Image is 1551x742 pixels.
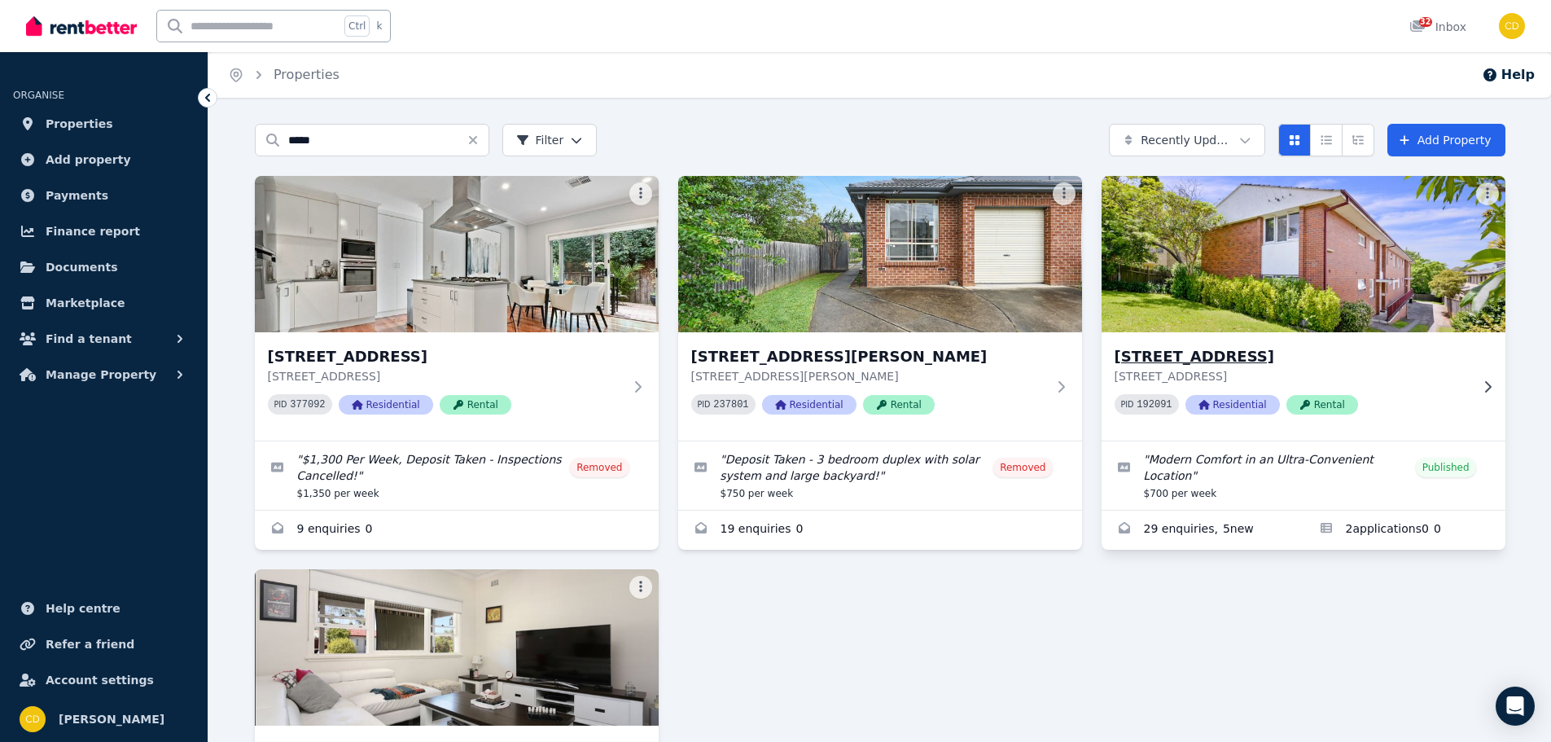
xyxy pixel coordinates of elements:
code: 377092 [290,399,325,411]
button: Manage Property [13,358,195,391]
a: 1A Greenbank St, Marrickville[STREET_ADDRESS][STREET_ADDRESS]PID 377092ResidentialRental [255,176,659,441]
button: Expanded list view [1342,124,1374,156]
a: Properties [274,67,340,82]
div: Open Intercom Messenger [1496,687,1535,726]
a: Edit listing: $1,300 Per Week, Deposit Taken - Inspections Cancelled! [255,441,659,510]
a: Enquiries for 57B Rawson Road, Greenacre [678,511,1082,550]
span: Help centre [46,599,120,618]
span: Find a tenant [46,329,132,349]
img: 3/54 Greenwich Road, Greenwich [1091,172,1515,336]
button: Recently Updated [1109,124,1265,156]
a: Edit listing: Modern Comfort in an Ultra-Convenient Location [1102,441,1505,510]
button: More options [1476,182,1499,205]
button: Compact list view [1310,124,1343,156]
button: Clear search [467,124,489,156]
button: Find a tenant [13,323,195,355]
span: Documents [46,257,118,277]
a: Finance report [13,215,195,248]
span: Filter [516,132,564,148]
img: Chris Dimitropoulos [1499,13,1525,39]
small: PID [1121,400,1134,409]
code: 192091 [1137,399,1172,411]
a: Account settings [13,664,195,696]
code: 237801 [713,399,748,411]
span: Add property [46,150,131,169]
img: 57B Rawson Road, Greenacre [678,176,1082,332]
span: Recently Updated [1141,132,1233,148]
a: Marketplace [13,287,195,319]
span: Properties [46,114,113,134]
span: Finance report [46,222,140,241]
a: Applications for 3/54 Greenwich Road, Greenwich [1303,511,1505,550]
span: Residential [339,395,433,415]
p: [STREET_ADDRESS][PERSON_NAME] [691,368,1046,384]
span: Account settings [46,670,154,690]
span: Ctrl [344,15,370,37]
a: Help centre [13,592,195,625]
img: 8 Green Street, Blacktown [255,569,659,726]
span: k [376,20,382,33]
a: Add Property [1387,124,1505,156]
h3: [STREET_ADDRESS] [268,345,623,368]
button: Filter [502,124,598,156]
img: Chris Dimitropoulos [20,706,46,732]
a: Refer a friend [13,628,195,661]
a: Enquiries for 1A Greenbank St, Marrickville [255,511,659,550]
button: Card view [1278,124,1311,156]
span: Residential [1185,395,1280,415]
a: 3/54 Greenwich Road, Greenwich[STREET_ADDRESS][STREET_ADDRESS]PID 192091ResidentialRental [1102,176,1505,441]
h3: [STREET_ADDRESS] [1115,345,1470,368]
span: Rental [1286,395,1358,415]
img: 1A Greenbank St, Marrickville [255,176,659,332]
small: PID [274,400,287,409]
span: Rental [863,395,935,415]
p: [STREET_ADDRESS] [268,368,623,384]
div: View options [1278,124,1374,156]
h3: [STREET_ADDRESS][PERSON_NAME] [691,345,1046,368]
a: Properties [13,108,195,140]
a: Edit listing: Deposit Taken - 3 bedroom duplex with solar system and large backyard! [678,441,1082,510]
span: Rental [440,395,511,415]
button: More options [629,576,652,599]
small: PID [698,400,711,409]
a: Add property [13,143,195,176]
p: [STREET_ADDRESS] [1115,368,1470,384]
button: More options [1053,182,1076,205]
a: Documents [13,251,195,283]
span: Manage Property [46,365,156,384]
span: Residential [762,395,857,415]
img: RentBetter [26,14,137,38]
a: 57B Rawson Road, Greenacre[STREET_ADDRESS][PERSON_NAME][STREET_ADDRESS][PERSON_NAME]PID 237801Res... [678,176,1082,441]
span: Refer a friend [46,634,134,654]
div: Inbox [1409,19,1466,35]
a: Enquiries for 3/54 Greenwich Road, Greenwich [1102,511,1303,550]
span: [PERSON_NAME] [59,709,164,729]
nav: Breadcrumb [208,52,359,98]
a: Payments [13,179,195,212]
span: Payments [46,186,108,205]
span: Marketplace [46,293,125,313]
button: Help [1482,65,1535,85]
button: More options [629,182,652,205]
span: ORGANISE [13,90,64,101]
span: 32 [1419,17,1432,27]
